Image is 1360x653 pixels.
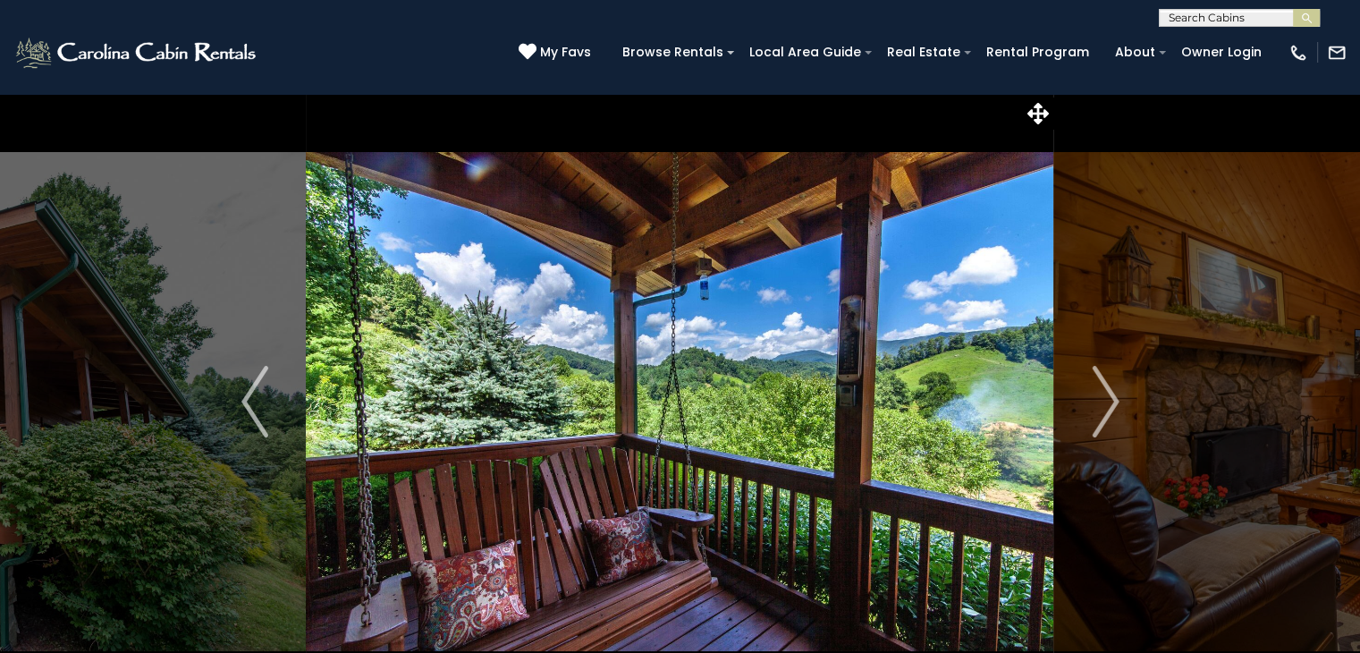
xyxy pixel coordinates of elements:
[519,43,596,63] a: My Favs
[1172,38,1271,66] a: Owner Login
[540,43,591,62] span: My Favs
[977,38,1098,66] a: Rental Program
[241,366,268,437] img: arrow
[740,38,870,66] a: Local Area Guide
[1327,43,1347,63] img: mail-regular-white.png
[613,38,732,66] a: Browse Rentals
[1288,43,1308,63] img: phone-regular-white.png
[13,35,261,71] img: White-1-2.png
[878,38,969,66] a: Real Estate
[1106,38,1164,66] a: About
[1092,366,1119,437] img: arrow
